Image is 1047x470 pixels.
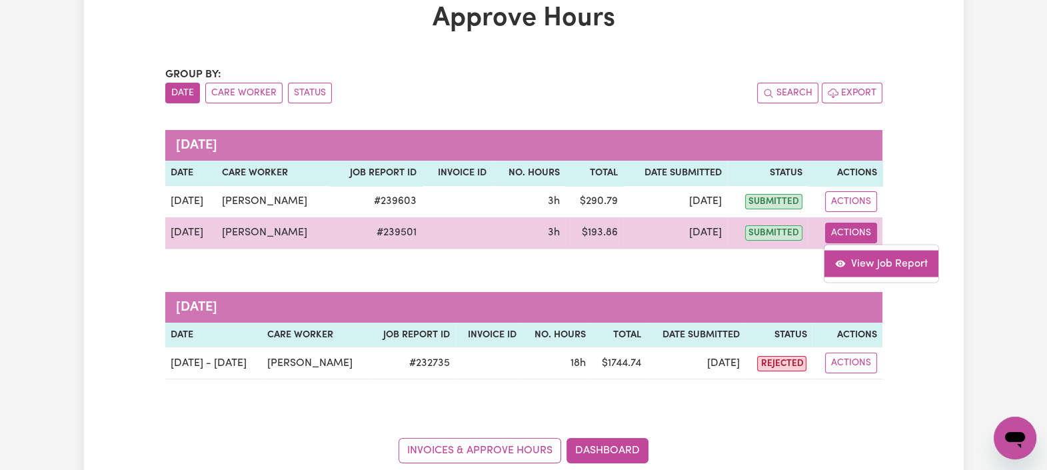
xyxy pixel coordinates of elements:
th: Actions [812,323,882,348]
th: Date [165,323,262,348]
th: Care worker [217,161,331,186]
th: Invoice ID [455,323,521,348]
iframe: Button to launch messaging window [994,417,1036,459]
a: View job report 239501 [824,250,938,277]
th: Status [727,161,808,186]
caption: [DATE] [165,292,882,323]
th: Date [165,161,217,186]
td: [PERSON_NAME] [262,347,369,379]
th: Date Submitted [623,161,727,186]
span: rejected [757,356,806,371]
td: # 239603 [330,186,421,217]
th: Care worker [262,323,369,348]
td: [PERSON_NAME] [217,186,331,217]
span: Group by: [165,69,221,80]
th: Actions [808,161,882,186]
div: Actions [824,244,939,283]
th: Job Report ID [369,323,456,348]
td: [PERSON_NAME] [217,217,331,249]
td: [DATE] - [DATE] [165,347,262,379]
button: Actions [825,353,877,373]
th: No. Hours [522,323,591,348]
th: Total [591,323,647,348]
span: 18 hours [570,358,586,369]
td: [DATE] [165,186,217,217]
button: Actions [825,191,877,212]
td: # 239501 [330,217,421,249]
span: submitted [745,225,802,241]
td: [DATE] [165,217,217,249]
th: Date Submitted [646,323,744,348]
h1: Approve Hours [165,3,882,35]
a: Dashboard [566,438,648,463]
button: sort invoices by care worker [205,83,283,103]
td: $ 290.79 [565,186,623,217]
button: Actions [825,223,877,243]
td: [DATE] [623,217,727,249]
td: [DATE] [623,186,727,217]
td: [DATE] [646,347,744,379]
th: Total [565,161,623,186]
th: No. Hours [492,161,565,186]
button: sort invoices by date [165,83,200,103]
td: $ 1744.74 [591,347,647,379]
a: Invoices & Approve Hours [399,438,561,463]
span: submitted [745,194,802,209]
th: Status [745,323,812,348]
caption: [DATE] [165,130,882,161]
button: Export [822,83,882,103]
td: # 232735 [369,347,456,379]
td: $ 193.86 [565,217,623,249]
th: Invoice ID [422,161,492,186]
span: 3 hours [548,227,560,238]
button: Search [757,83,818,103]
button: sort invoices by paid status [288,83,332,103]
span: 3 hours [548,196,560,207]
th: Job Report ID [330,161,421,186]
